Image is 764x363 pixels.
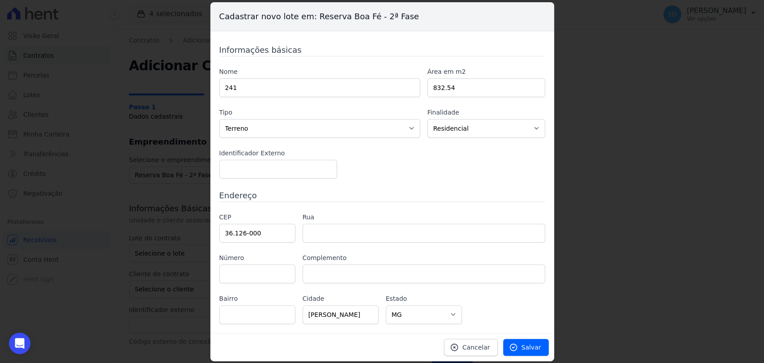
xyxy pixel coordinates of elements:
[219,213,295,222] label: CEP
[427,108,545,117] label: Finalidade
[303,253,545,263] label: Complemento
[219,108,420,117] label: Tipo
[303,294,379,303] label: Cidade
[503,339,549,356] a: Salvar
[219,253,295,263] label: Número
[9,333,30,354] div: Open Intercom Messenger
[303,213,545,222] label: Rua
[210,2,554,31] h3: Cadastrar novo lote em: Reserva Boa Fé - 2ª Fase
[521,343,541,352] span: Salvar
[219,149,337,158] label: Identificador Externo
[219,67,420,77] label: Nome
[427,67,545,77] label: Área em m2
[462,343,490,352] span: Cancelar
[219,224,295,243] input: 00.000-000
[386,294,462,303] label: Estado
[444,339,498,356] a: Cancelar
[219,294,295,303] label: Bairro
[219,44,545,56] h3: Informações básicas
[219,189,545,201] h3: Endereço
